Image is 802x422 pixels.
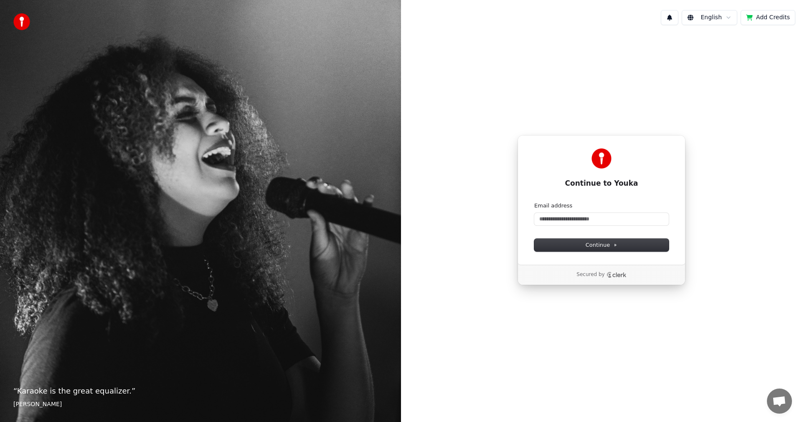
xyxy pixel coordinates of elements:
label: Email address [534,202,572,210]
a: Clerk logo [607,272,627,278]
a: Open chat [767,389,792,414]
h1: Continue to Youka [534,179,669,189]
footer: [PERSON_NAME] [13,400,388,409]
button: Continue [534,239,669,251]
span: Continue [586,241,617,249]
p: “ Karaoke is the great equalizer. ” [13,385,388,397]
img: youka [13,13,30,30]
button: Add Credits [741,10,795,25]
p: Secured by [576,271,604,278]
img: Youka [591,148,612,169]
